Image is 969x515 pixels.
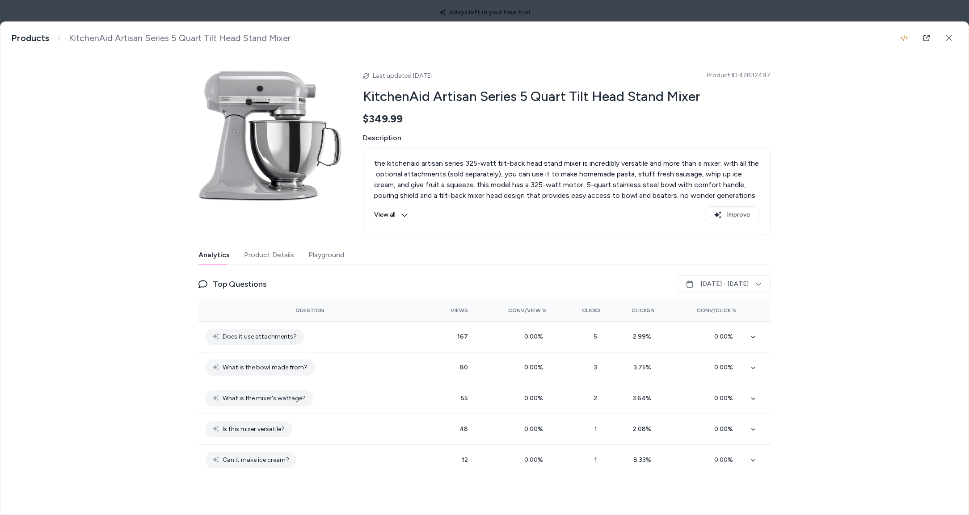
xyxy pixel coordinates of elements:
[373,72,433,80] span: Last updated [DATE]
[524,333,547,340] span: 0.00 %
[11,33,291,44] nav: breadcrumb
[633,425,655,433] span: 2.08 %
[633,333,655,340] span: 2.99 %
[633,364,655,371] span: 3.75 %
[582,307,601,314] span: Clicks
[461,394,468,402] span: 55
[295,307,324,314] span: Question
[223,455,289,465] span: Can it make ice cream?
[714,394,737,402] span: 0.00 %
[460,364,468,371] span: 80
[714,456,737,464] span: 0.00 %
[633,456,655,464] span: 8.33 %
[198,65,341,208] img: KitchenAid-Artisan-Series-5-Quart-Tilt-Head-Stand-Mixer.jpg
[632,307,655,314] span: Clicks%
[69,33,291,44] span: KitchenAid Artisan Series 5 Quart Tilt Head Stand Mixer
[707,71,771,80] span: Product ID: 42832497
[308,246,344,264] button: Playground
[363,112,403,126] span: $349.99
[223,362,308,373] span: What is the bowl made from?
[524,394,547,402] span: 0.00 %
[213,278,266,290] span: Top Questions
[482,303,547,318] button: Conv/View %
[594,456,601,464] span: 1
[714,364,737,371] span: 0.00 %
[374,158,759,212] p: the kitchenaid artisan series 325-watt tilt-back head stand mixer is incredibly versatile and mor...
[198,246,230,264] button: Analytics
[11,33,49,44] a: Products
[697,307,737,314] span: Conv/Click %
[594,394,601,402] span: 2
[524,425,547,433] span: 0.00 %
[705,206,759,223] button: Improve
[594,333,601,340] span: 5
[561,303,601,318] button: Clicks
[594,425,601,433] span: 1
[457,333,468,340] span: 167
[223,393,306,404] span: What is the mixer's wattage?
[451,307,468,314] span: Views
[714,425,737,433] span: 0.00 %
[428,303,468,318] button: Views
[508,307,547,314] span: Conv/View %
[677,275,771,293] button: [DATE] - [DATE]
[459,425,468,433] span: 48
[594,364,601,371] span: 3
[363,88,771,105] h2: KitchenAid Artisan Series 5 Quart Tilt Head Stand Mixer
[524,364,547,371] span: 0.00 %
[244,246,294,264] button: Product Details
[223,424,285,435] span: Is this mixer versatile?
[714,333,737,340] span: 0.00 %
[524,456,547,464] span: 0.00 %
[363,133,771,143] span: Description
[632,394,655,402] span: 3.64 %
[669,303,737,318] button: Conv/Click %
[374,206,408,223] button: View all
[295,303,324,318] button: Question
[615,303,655,318] button: Clicks%
[462,456,468,464] span: 12
[223,331,297,342] span: Does it use attachments?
